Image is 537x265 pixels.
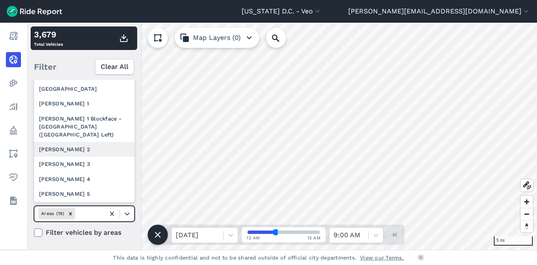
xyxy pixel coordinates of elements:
[494,236,533,246] div: 5 mi
[6,99,21,114] a: Analyze
[101,62,128,72] span: Clear All
[6,76,21,91] a: Heatmaps
[95,59,134,74] button: Clear All
[34,111,135,142] div: [PERSON_NAME] 1 Blockface - [GEOGRAPHIC_DATA] ([GEOGRAPHIC_DATA] Left)
[6,193,21,208] a: Datasets
[34,228,135,238] label: Filter vehicles by areas
[34,201,135,216] div: [PERSON_NAME] 6
[242,6,322,16] button: [US_STATE] D.C. - Veo
[34,186,135,201] div: [PERSON_NAME] 5
[34,157,135,171] div: [PERSON_NAME] 3
[7,6,62,17] img: Ride Report
[34,81,135,96] div: [GEOGRAPHIC_DATA]
[6,52,21,67] a: Realtime
[6,170,21,185] a: Health
[308,235,321,241] span: 12 AM
[6,146,21,161] a: Areas
[266,28,300,48] input: Search Location or Vehicles
[247,235,260,241] span: 12 AM
[34,142,135,157] div: [PERSON_NAME] 2
[31,54,137,80] div: Filter
[360,254,404,262] a: View our Terms.
[6,29,21,44] a: Report
[34,28,63,48] div: Total Vehicles
[6,123,21,138] a: Policy
[348,6,530,16] button: [PERSON_NAME][EMAIL_ADDRESS][DOMAIN_NAME]
[39,208,66,219] div: Areas (19)
[34,172,135,186] div: [PERSON_NAME] 4
[521,220,533,232] button: Reset bearing to north
[34,96,135,111] div: [PERSON_NAME] 1
[521,196,533,208] button: Zoom in
[34,28,63,41] div: 3,679
[27,23,537,250] canvas: Map
[175,28,259,48] button: Map Layers (0)
[521,208,533,220] button: Zoom out
[66,208,75,219] div: Remove Areas (19)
